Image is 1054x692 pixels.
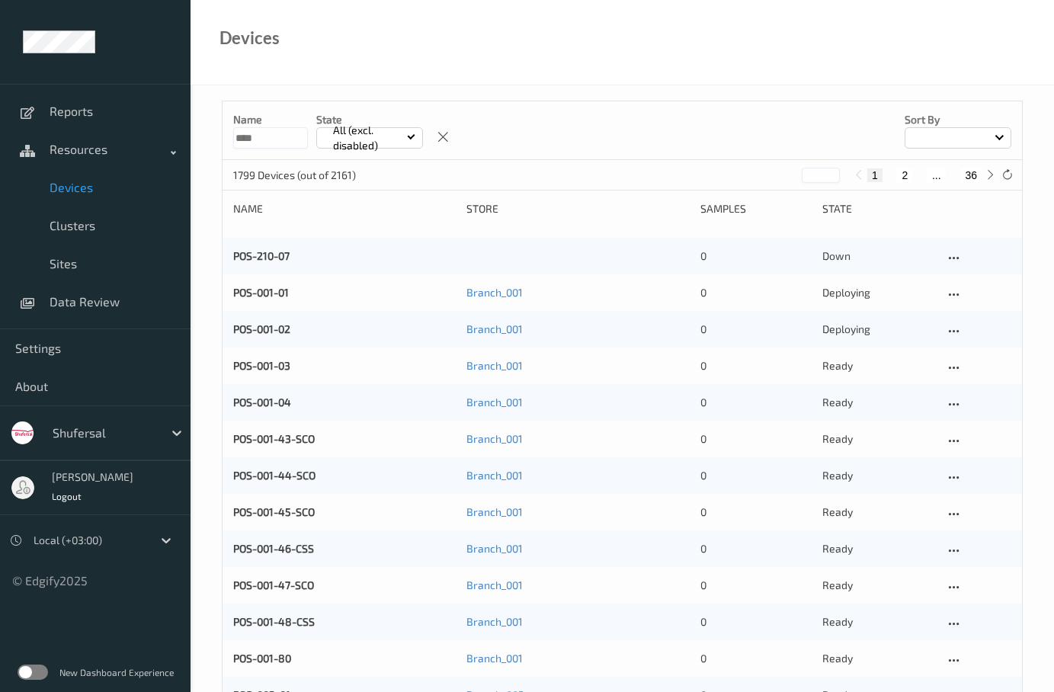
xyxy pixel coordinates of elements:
[700,322,812,337] div: 0
[700,431,812,447] div: 0
[700,395,812,410] div: 0
[700,614,812,630] div: 0
[466,469,523,482] a: Branch_001
[219,30,280,46] div: Devices
[700,201,812,216] div: Samples
[700,578,812,593] div: 0
[466,322,523,335] a: Branch_001
[466,578,523,591] a: Branch_001
[700,285,812,300] div: 0
[466,652,523,665] a: Branch_001
[233,112,308,127] p: Name
[700,541,812,556] div: 0
[233,505,315,518] a: POS-001-45-SCO
[466,432,523,445] a: Branch_001
[867,168,883,182] button: 1
[233,652,291,665] a: POS-001-80
[466,505,523,518] a: Branch_001
[960,168,982,182] button: 36
[822,614,934,630] p: ready
[233,286,289,299] a: POS-001-01
[233,396,291,408] a: POS-001-04
[233,249,290,262] a: POS-210-07
[233,542,314,555] a: POS-001-46-CSS
[466,615,523,628] a: Branch_001
[822,322,934,337] p: deploying
[897,168,912,182] button: 2
[233,432,315,445] a: POS-001-43-SCO
[466,542,523,555] a: Branch_001
[822,201,934,216] div: State
[316,112,423,127] p: State
[328,123,407,153] p: All (excl. disabled)
[822,578,934,593] p: ready
[466,286,523,299] a: Branch_001
[822,651,934,666] p: ready
[233,201,456,216] div: Name
[822,431,934,447] p: ready
[700,248,812,264] div: 0
[822,541,934,556] p: ready
[466,201,689,216] div: Store
[233,322,290,335] a: POS-001-02
[822,358,934,373] p: ready
[822,395,934,410] p: ready
[822,505,934,520] p: ready
[233,469,316,482] a: POS-001-44-SCO
[233,168,356,183] p: 1799 Devices (out of 2161)
[700,358,812,373] div: 0
[700,505,812,520] div: 0
[700,651,812,666] div: 0
[233,615,315,628] a: POS-001-48-CSS
[822,468,934,483] p: ready
[822,285,934,300] p: deploying
[700,468,812,483] div: 0
[466,359,523,372] a: Branch_001
[927,168,946,182] button: ...
[233,578,314,591] a: POS-001-47-SCO
[905,112,1011,127] p: Sort by
[233,359,290,372] a: POS-001-03
[466,396,523,408] a: Branch_001
[822,248,934,264] p: down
